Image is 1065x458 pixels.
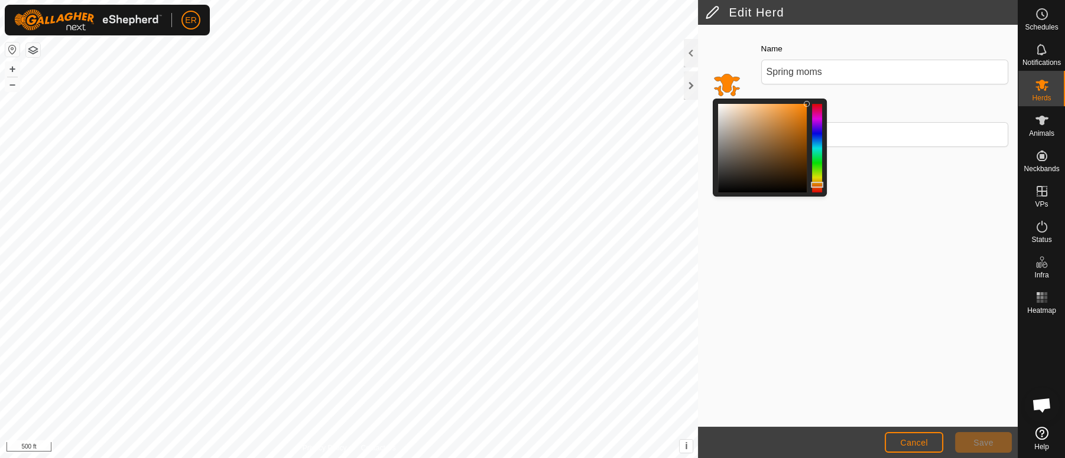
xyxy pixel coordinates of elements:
[1025,24,1058,31] span: Schedules
[900,438,928,447] span: Cancel
[1022,59,1061,66] span: Notifications
[1034,443,1049,450] span: Help
[303,443,347,453] a: Privacy Policy
[5,42,20,57] button: Reset Map
[705,5,1018,19] h2: Edit Herd
[185,14,196,27] span: ER
[1032,94,1051,102] span: Herds
[5,62,20,76] button: +
[1018,422,1065,455] a: Help
[680,440,693,453] button: i
[1024,387,1060,423] div: Open chat
[1027,307,1056,314] span: Heatmap
[955,432,1012,453] button: Save
[1029,130,1054,137] span: Animals
[1034,271,1048,279] span: Infra
[973,438,993,447] span: Save
[5,77,20,91] button: –
[885,432,943,453] button: Cancel
[685,441,687,451] span: i
[1024,165,1059,172] span: Neckbands
[1031,236,1051,243] span: Status
[14,9,162,31] img: Gallagher Logo
[1035,201,1048,208] span: VPs
[361,443,395,453] a: Contact Us
[26,43,40,57] button: Map Layers
[761,43,782,55] label: Name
